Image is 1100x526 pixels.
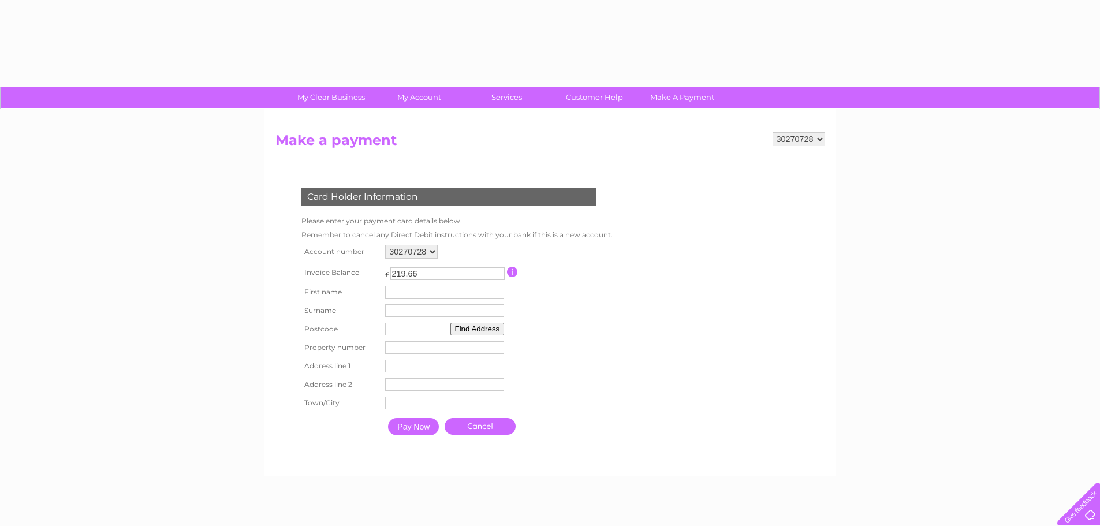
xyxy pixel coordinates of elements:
th: Account number [299,242,383,262]
h2: Make a payment [275,132,825,154]
input: Pay Now [388,418,439,435]
a: Customer Help [547,87,642,108]
button: Find Address [450,323,505,335]
td: £ [385,264,390,279]
th: Address line 1 [299,357,383,375]
td: Remember to cancel any Direct Debit instructions with your bank if this is a new account. [299,228,616,242]
th: Address line 2 [299,375,383,394]
a: Make A Payment [635,87,730,108]
input: Information [507,267,518,277]
th: Surname [299,301,383,320]
a: Services [459,87,554,108]
th: Postcode [299,320,383,338]
th: First name [299,283,383,301]
th: Town/City [299,394,383,412]
th: Property number [299,338,383,357]
a: My Clear Business [284,87,379,108]
a: My Account [371,87,467,108]
div: Card Holder Information [301,188,596,206]
th: Invoice Balance [299,262,383,283]
a: Cancel [445,418,516,435]
td: Please enter your payment card details below. [299,214,616,228]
